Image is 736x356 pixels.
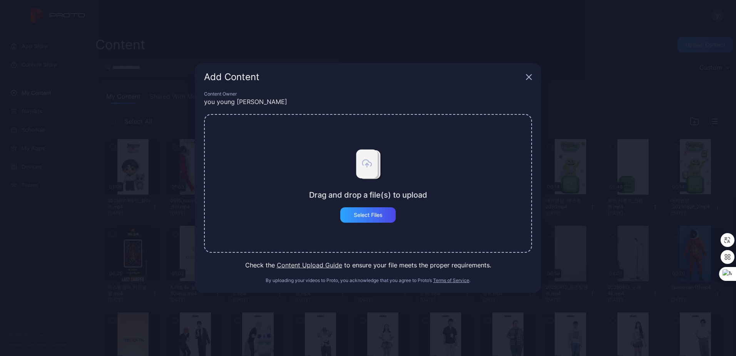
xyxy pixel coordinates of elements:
div: By uploading your videos to Proto, you acknowledge that you agree to Proto’s . [204,277,532,284]
button: Content Upload Guide [277,260,342,270]
button: Terms of Service [433,277,469,284]
div: Select Files [354,212,383,218]
div: you young [PERSON_NAME] [204,97,532,106]
div: Check the to ensure your file meets the proper requirements. [204,260,532,270]
button: Select Files [340,207,396,223]
div: Drag and drop a file(s) to upload [309,190,427,200]
div: Add Content [204,72,523,82]
div: Content Owner [204,91,532,97]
